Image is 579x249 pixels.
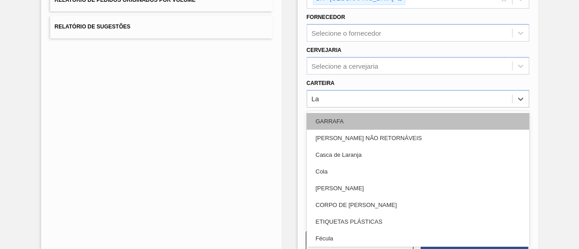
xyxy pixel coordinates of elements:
[316,185,364,192] font: [PERSON_NAME]
[55,24,131,30] font: Relatório de Sugestões
[316,151,362,158] font: Casca de Laranja
[307,47,342,53] font: Cervejaria
[312,62,379,70] font: Selecione a cervejaria
[316,168,328,175] font: Cola
[50,16,273,38] button: Relatório de Sugestões
[316,118,344,125] font: GARRAFA
[316,218,383,225] font: ETIQUETAS PLÁSTICAS
[312,29,381,37] font: Selecione o fornecedor
[316,202,397,208] font: CORPO DE [PERSON_NAME]
[307,80,335,86] font: Carteira
[316,135,422,141] font: [PERSON_NAME] NÃO RETORNÁVEIS
[316,235,333,242] font: Fécula
[307,14,345,20] font: Fornecedor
